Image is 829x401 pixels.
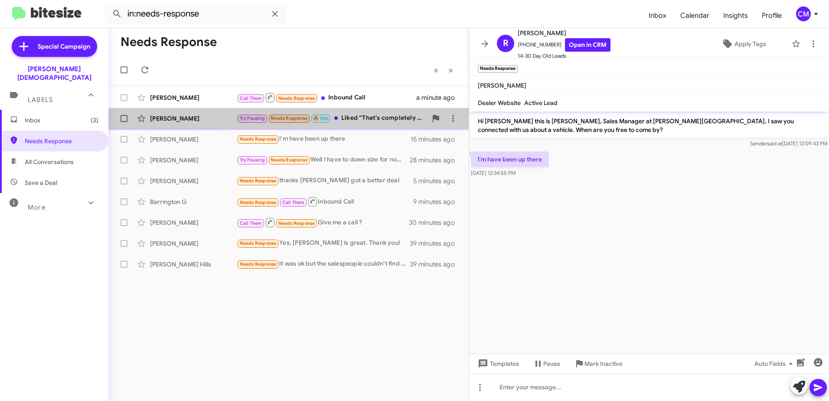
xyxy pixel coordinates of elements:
div: thanks [PERSON_NAME] got a better deal [237,176,413,186]
button: Apply Tags [699,36,787,52]
input: Search [105,3,287,24]
span: « [434,65,438,76]
div: Inbound Call [237,92,416,103]
div: [PERSON_NAME] [150,177,237,185]
span: Needs Response [271,157,307,163]
span: Sender [DATE] 12:09:43 PM [750,140,827,147]
div: [PERSON_NAME] [150,239,237,248]
span: Try Pausing [240,115,265,121]
span: Needs Response [240,200,277,205]
a: Insights [716,3,755,28]
span: Labels [28,96,53,104]
span: R [503,36,509,50]
span: Needs Response [240,136,277,142]
span: Templates [476,356,519,371]
div: Inbound Call [237,196,413,207]
div: Give me a call ? [237,217,410,228]
span: Dealer Website [478,99,521,107]
span: Inbox [25,116,98,125]
nav: Page navigation example [429,61,458,79]
span: Call Them [240,220,262,226]
span: Needs Response [278,95,315,101]
div: a minute ago [416,93,462,102]
span: [DATE] 12:34:55 PM [471,170,516,176]
span: 🔥 Hot [313,115,328,121]
div: [PERSON_NAME] Hills [150,260,237,269]
div: CM [796,7,811,21]
button: Pause [526,356,567,371]
button: Next [443,61,458,79]
button: Previous [428,61,444,79]
span: Needs Response [240,261,277,267]
div: It was ok but the salespeople couldn't find the vehicles [237,259,410,269]
button: Auto Fields [747,356,803,371]
div: 28 minutes ago [410,156,462,164]
div: [PERSON_NAME] [150,114,237,123]
p: I'm have been up there [471,151,549,167]
div: 5 minutes ago [413,177,462,185]
span: Special Campaign [38,42,90,51]
span: All Conversations [25,158,74,166]
button: Templates [469,356,526,371]
span: Call Them [282,200,305,205]
div: Yes, [PERSON_NAME] is great. Thank you! [237,238,410,248]
a: Profile [755,3,789,28]
div: [PERSON_NAME] [150,135,237,144]
span: Needs Response [25,137,98,145]
span: Needs Response [240,178,277,184]
span: Pause [543,356,560,371]
span: » [448,65,453,76]
div: 9 minutes ago [413,197,462,206]
small: Needs Response [478,65,518,73]
span: Auto Fields [754,356,796,371]
div: 30 minutes ago [410,218,462,227]
div: [PERSON_NAME] [150,93,237,102]
div: 15 minutes ago [411,135,462,144]
div: 39 minutes ago [410,260,462,269]
span: Try Pausing [240,157,265,163]
span: [PHONE_NUMBER] [518,38,610,52]
div: I'm have been up there [237,134,411,144]
span: Needs Response [240,240,277,246]
div: [PERSON_NAME] [150,156,237,164]
button: CM [789,7,819,21]
a: Inbox [642,3,673,28]
button: Mark Inactive [567,356,630,371]
span: [PERSON_NAME] [518,28,610,38]
div: Well I have to down size for now or wait until another time. [PERSON_NAME] is Awesome 👌. I hope h... [237,155,410,165]
div: 39 minutes ago [410,239,462,248]
span: said at [767,140,782,147]
span: More [28,204,46,211]
span: Apply Tags [734,36,766,52]
span: Needs Response [271,115,307,121]
div: Barrington G [150,197,237,206]
span: [PERSON_NAME] [478,82,526,89]
span: Call Them [240,95,262,101]
p: Hi [PERSON_NAME] this is [PERSON_NAME], Sales Manager at [PERSON_NAME][GEOGRAPHIC_DATA]. I saw yo... [471,113,827,138]
span: Mark Inactive [584,356,623,371]
h1: Needs Response [121,35,217,49]
a: Calendar [673,3,716,28]
span: (3) [91,116,98,125]
div: [PERSON_NAME] [150,218,237,227]
a: Open in CRM [565,38,610,52]
span: Active Lead [524,99,558,107]
span: Needs Response [278,220,315,226]
span: Save a Deal [25,178,57,187]
a: Special Campaign [12,36,97,57]
div: Liked “That's completely fine! We can schedule an appointment for October. Just let me know what ... [237,113,427,123]
span: 14-30 Day Old Leads [518,52,610,60]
